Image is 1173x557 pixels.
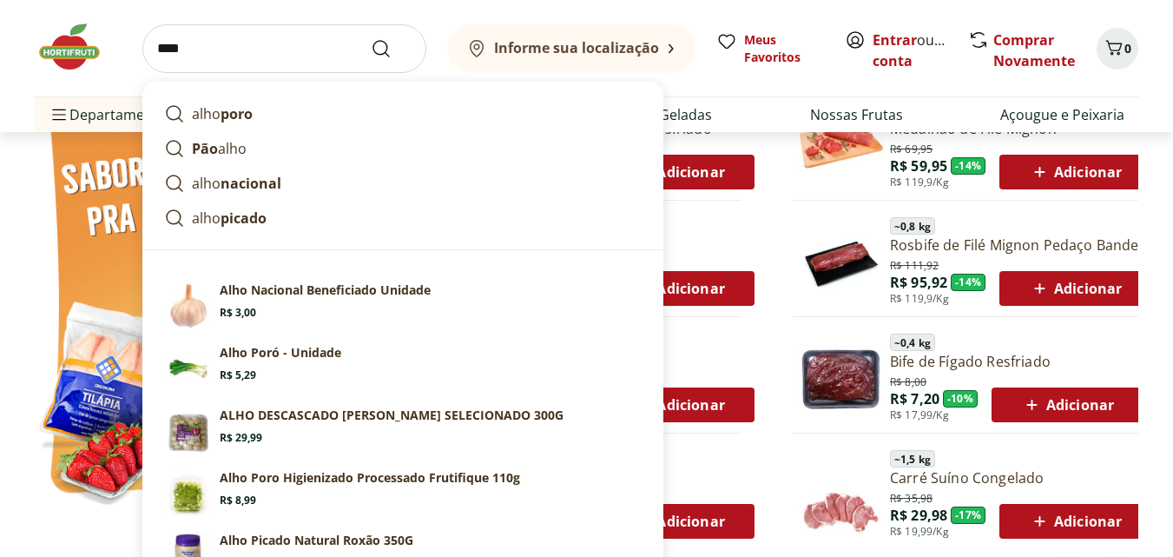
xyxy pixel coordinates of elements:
[890,408,949,422] span: R$ 17,99/Kg
[157,275,649,337] a: Alho Nacional Beneficiado UnidadeAlho Nacional Beneficiado UnidadeR$ 3,00
[164,282,213,330] img: Alho Nacional Beneficiado Unidade
[602,155,754,189] button: Adicionar
[631,162,724,182] span: Adicionar
[220,306,256,320] span: R$ 3,00
[142,24,426,73] input: search
[220,532,413,549] p: Alho Picado Natural Roxão 350G
[992,388,1143,422] button: Adicionar
[220,469,520,487] p: Alho Poro Higienizado Processado Frutifique 110g
[220,344,341,361] p: Alho Poró - Unidade
[800,220,883,303] img: Principal
[157,201,649,235] a: alhopicado
[157,400,649,462] a: PrincipalALHO DESCASCADO [PERSON_NAME] SELECIONADO 300GR$ 29,99
[192,208,267,229] p: alho
[157,131,649,166] a: Pãoalho
[999,155,1151,189] button: Adicionar
[1029,162,1122,182] span: Adicionar
[157,462,649,525] a: PrincipalAlho Poro Higienizado Processado Frutifique 110gR$ 8,99
[873,30,950,71] span: ou
[943,390,978,408] span: - 10 %
[951,157,985,175] span: - 14 %
[157,166,649,201] a: alhonacional
[890,372,926,389] span: R$ 8,00
[810,104,903,125] a: Nossas Frutas
[157,337,649,400] a: Alho Poró UnidadeAlho Poró - UnidadeR$ 5,29
[890,255,939,273] span: R$ 111,92
[447,24,695,73] button: Informe sua localização
[1097,28,1138,70] button: Carrinho
[631,395,724,415] span: Adicionar
[800,336,883,420] img: Bife de Fígado Resfriado
[192,173,281,194] p: alho
[999,271,1151,306] button: Adicionar
[1124,40,1131,56] span: 0
[221,209,267,228] strong: picado
[164,344,213,393] img: Alho Poró Unidade
[220,282,431,299] p: Alho Nacional Beneficiado Unidade
[890,525,949,539] span: R$ 19,99/Kg
[164,469,213,518] img: Principal
[192,139,218,158] strong: Pão
[890,352,1143,371] a: Bife de Fígado Resfriado
[371,38,412,59] button: Submit Search
[221,174,281,193] strong: nacional
[1029,278,1122,299] span: Adicionar
[192,103,253,124] p: alho
[951,274,985,291] span: - 14 %
[890,176,949,189] span: R$ 119,9/Kg
[49,94,174,136] span: Departamentos
[890,506,947,525] span: R$ 29,98
[999,504,1151,539] button: Adicionar
[873,30,917,50] a: Entrar
[35,21,122,73] img: Hortifruti
[602,504,754,539] button: Adicionar
[494,38,659,57] b: Informe sua localização
[35,94,352,517] img: Ver todos
[890,156,947,176] span: R$ 59,95
[157,96,649,131] a: alhoporo
[890,450,935,467] span: ~ 1,5 kg
[890,273,947,292] span: R$ 95,92
[221,104,253,123] strong: poro
[1021,395,1114,415] span: Adicionar
[220,368,256,382] span: R$ 5,29
[744,31,824,66] span: Meus Favoritos
[890,334,935,351] span: ~ 0,4 kg
[220,431,262,445] span: R$ 29,99
[716,31,824,66] a: Meus Favoritos
[890,468,1151,487] a: Carré Suíno Congelado
[220,494,256,507] span: R$ 8,99
[631,511,724,532] span: Adicionar
[993,30,1075,70] a: Comprar Novamente
[602,388,754,422] button: Adicionar
[1029,511,1122,532] span: Adicionar
[800,453,883,536] img: Principal
[890,235,1151,255] a: Rosbife de Filé Mignon Pedaço Bandeja
[49,94,69,136] button: Menu
[1000,104,1124,125] a: Açougue e Peixaria
[890,139,932,156] span: R$ 69,95
[602,271,754,306] button: Adicionar
[890,488,932,506] span: R$ 35,98
[164,407,213,455] img: Principal
[192,138,247,159] p: alho
[890,389,939,408] span: R$ 7,20
[220,407,563,424] p: ALHO DESCASCADO [PERSON_NAME] SELECIONADO 300G
[631,278,724,299] span: Adicionar
[951,507,985,524] span: - 17 %
[890,217,935,235] span: ~ 0,8 kg
[873,30,968,70] a: Criar conta
[890,292,949,306] span: R$ 119,9/Kg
